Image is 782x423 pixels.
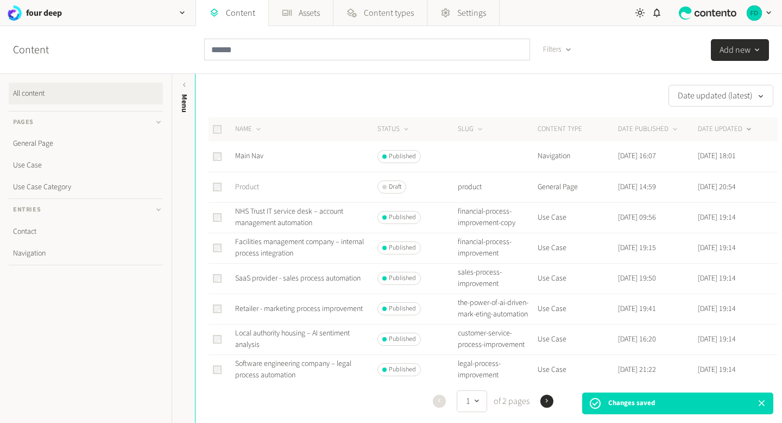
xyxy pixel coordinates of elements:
time: [DATE] 16:07 [618,151,656,161]
h2: Content [13,42,74,58]
td: Use Case [537,294,617,324]
p: Changes saved [608,398,655,409]
a: Navigation [9,242,163,264]
a: Retailer - marketing process improvement [235,303,363,314]
time: [DATE] 21:22 [618,364,656,375]
img: four deep [747,5,762,21]
td: Use Case [537,263,617,294]
a: General Page [9,133,163,154]
button: DATE UPDATED [698,124,753,135]
td: Use Case [537,202,617,233]
td: product [457,172,538,202]
button: Filters [534,39,581,60]
span: of 2 pages [491,395,529,408]
time: [DATE] 19:14 [698,242,736,253]
time: [DATE] 19:14 [698,212,736,223]
time: [DATE] 14:59 [618,182,656,192]
td: Navigation [537,141,617,172]
td: the-power-of-ai-driven-mark-eting-automation [457,294,538,324]
td: legal-process-improvement [457,354,538,385]
span: Published [389,365,416,375]
button: STATUS [377,124,411,135]
a: Facilities management company – internal process integration [235,237,364,259]
span: Settings [457,7,486,20]
span: Published [389,213,416,222]
button: NAME [235,124,263,135]
button: 1 [457,390,487,412]
td: Use Case [537,324,617,354]
time: [DATE] 20:54 [698,182,736,192]
td: customer-service-process-improvement [457,324,538,354]
td: sales-process-improvement [457,263,538,294]
span: Entries [13,205,41,215]
button: Date updated (latest) [669,85,773,107]
span: Published [389,273,416,283]
td: General Page [537,172,617,202]
time: [DATE] 19:41 [618,303,656,314]
a: Main Nav [235,151,263,161]
h2: four deep [26,7,62,20]
button: Add new [711,39,769,61]
a: Use Case Category [9,176,163,198]
span: Published [389,243,416,253]
a: Product [235,182,259,192]
time: [DATE] 19:14 [698,334,736,345]
a: Contact [9,221,163,242]
time: [DATE] 19:14 [698,273,736,284]
time: [DATE] 19:14 [698,364,736,375]
td: Use Case [537,233,617,263]
time: [DATE] 16:20 [618,334,656,345]
td: financial-process-improvement [457,233,538,263]
span: Filters [543,44,562,55]
th: CONTENT TYPE [537,117,617,141]
button: SLUG [458,124,484,135]
a: SaaS provider - sales process automation [235,273,361,284]
time: [DATE] 09:56 [618,212,656,223]
a: Software engineering company – legal process automation [235,358,351,381]
time: [DATE] 18:01 [698,151,736,161]
time: [DATE] 19:14 [698,303,736,314]
span: Pages [13,117,34,127]
time: [DATE] 19:50 [618,273,656,284]
button: DATE PUBLISHED [618,124,679,135]
a: Local authority housing – AI sentiment analysis [235,328,350,350]
span: Published [389,304,416,314]
time: [DATE] 19:15 [618,242,656,253]
td: Use Case [537,354,617,385]
a: NHS Trust IT service desk – account management automation [235,206,343,228]
span: Menu [179,94,190,113]
a: All content [9,83,163,104]
span: Published [389,334,416,344]
td: financial-process-improvement-copy [457,202,538,233]
span: Draft [389,182,401,192]
a: Use Case [9,154,163,176]
span: Content types [364,7,414,20]
img: four deep [7,5,22,21]
span: Published [389,152,416,161]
